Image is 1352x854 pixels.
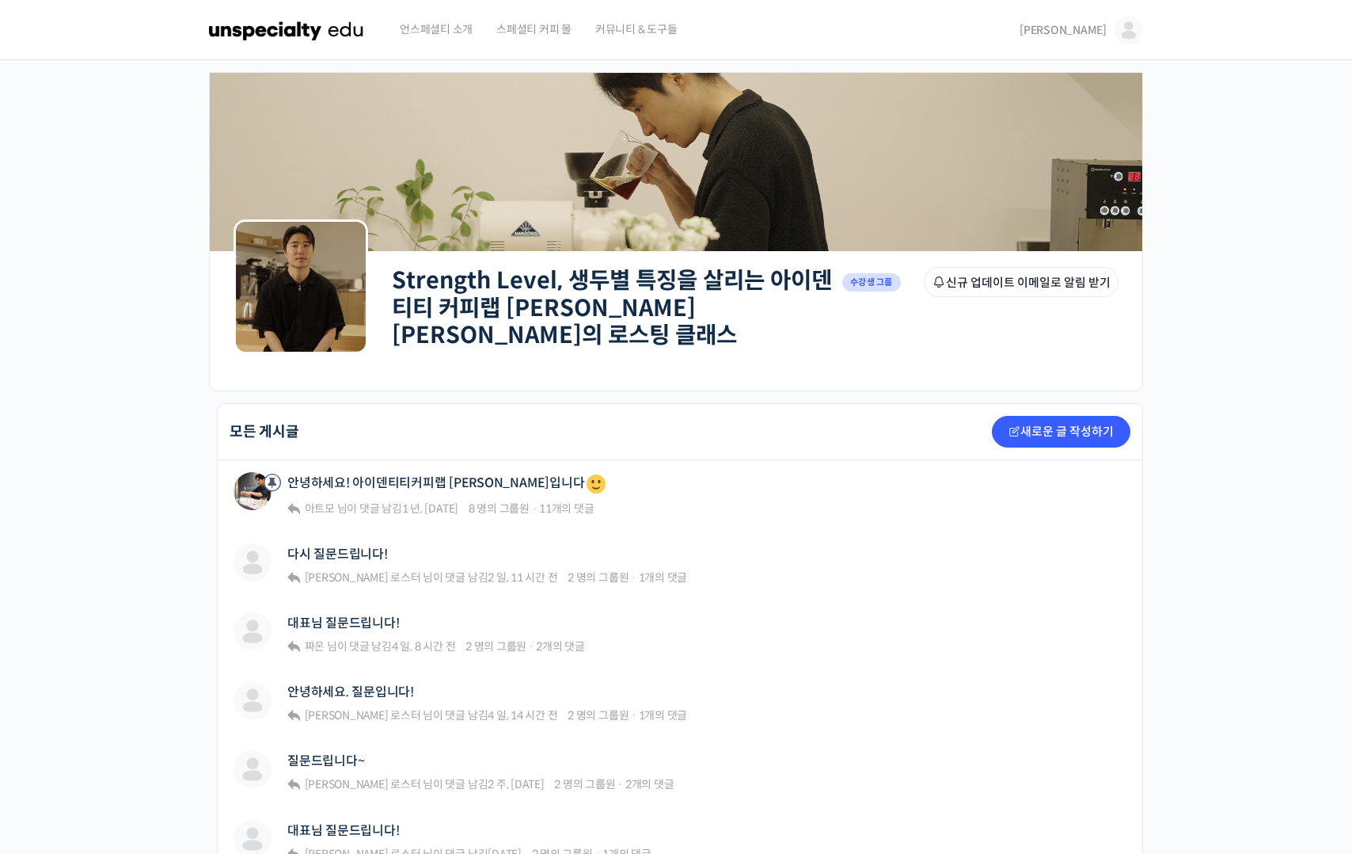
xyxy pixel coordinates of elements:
[302,639,456,654] span: 님이 댓글 남김
[392,266,832,349] a: Strength Level, 생두별 특징을 살리는 아이덴티티 커피랩 [PERSON_NAME] [PERSON_NAME]의 로스팅 클래스
[302,570,421,585] a: [PERSON_NAME] 로스터
[287,753,364,768] a: 질문드립니다~
[305,570,421,585] span: [PERSON_NAME] 로스터
[302,639,325,654] a: 짜온
[488,570,557,585] a: 2 일, 11 시간 전
[287,616,399,631] a: 대표님 질문드립니다!
[305,501,335,516] span: 아트모
[302,501,335,516] a: 아트모
[287,472,608,496] a: 안녕하세요! 아이덴티티커피랩 [PERSON_NAME]입니다
[302,708,421,722] a: [PERSON_NAME] 로스터
[302,777,545,791] span: 님이 댓글 남김
[230,425,299,439] h2: 모든 게시글
[469,501,530,516] span: 8 명의 그룹원
[402,501,458,516] a: 1 년, [DATE]
[287,547,388,562] a: 다시 질문드립니다!
[1020,23,1107,37] span: [PERSON_NAME]
[529,639,534,654] span: ·
[536,639,585,654] span: 2개의 댓글
[625,777,674,791] span: 2개의 댓글
[287,684,414,700] a: 안녕하세요. 질문입니다!
[617,777,623,791] span: ·
[631,708,636,722] span: ·
[587,475,606,494] img: 🙂
[639,570,688,585] span: 1개의 댓글
[842,273,901,292] span: 수강생 그룹
[488,708,557,722] a: 4 일, 14 시간 전
[305,708,421,722] span: [PERSON_NAME] 로스터
[568,570,629,585] span: 2 명의 그룹원
[568,708,629,722] span: 2 명의 그룹원
[992,416,1130,448] a: 새로운 글 작성하기
[924,267,1118,297] button: 신규 업데이트 이메일로 알림 받기
[488,777,544,791] a: 2 주, [DATE]
[639,708,688,722] span: 1개의 댓글
[287,823,399,838] a: 대표님 질문드립니다!
[539,501,594,516] span: 11개의 댓글
[554,777,615,791] span: 2 명의 그룹원
[234,219,368,354] img: Group logo of Strength Level, 생두별 특징을 살리는 아이덴티티 커피랩 윤원균 대표의 로스팅 클래스
[631,570,636,585] span: ·
[532,501,537,516] span: ·
[465,639,526,654] span: 2 명의 그룹원
[392,639,455,654] a: 4 일, 8 시간 전
[302,708,558,722] span: 님이 댓글 남김
[302,777,421,791] a: [PERSON_NAME] 로스터
[302,570,558,585] span: 님이 댓글 남김
[305,777,421,791] span: [PERSON_NAME] 로스터
[305,639,325,654] span: 짜온
[302,501,458,516] span: 님이 댓글 남김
